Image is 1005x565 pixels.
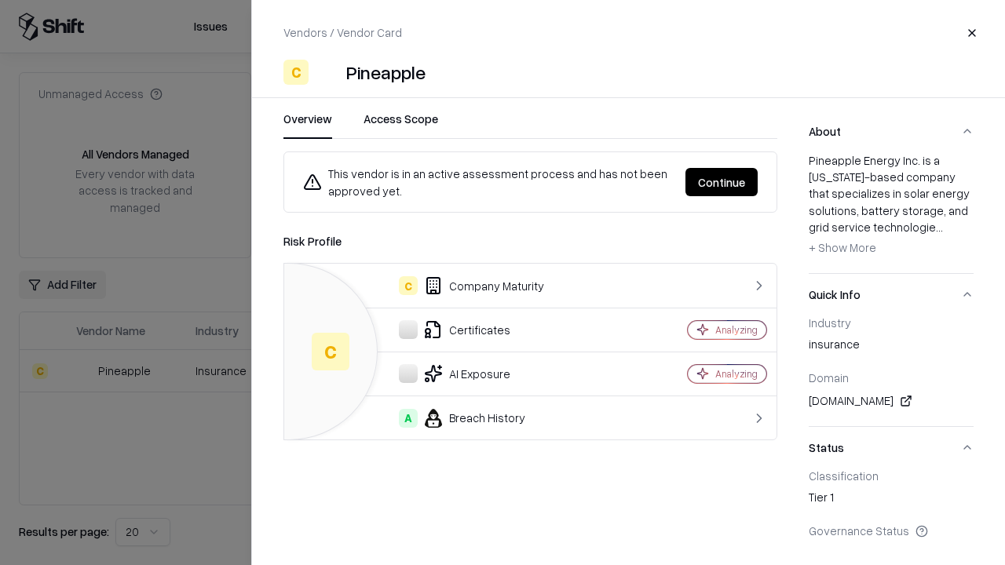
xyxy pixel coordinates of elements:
button: Status [809,427,974,468]
div: C [312,333,349,370]
p: Vendors / Vendor Card [283,24,402,41]
div: Breach History [297,409,633,428]
button: Overview [283,111,332,139]
div: Classification [809,468,974,483]
div: Governance Status [809,523,974,538]
img: Pineapple [315,60,340,85]
span: + Show More [809,240,876,254]
span: ... [936,220,943,234]
button: + Show More [809,235,876,261]
button: Continue [685,168,758,196]
div: C [283,60,309,85]
div: Analyzing [715,367,758,381]
div: Pineapple Energy Inc. is a [US_STATE]-based company that specializes in solar energy solutions, b... [809,152,974,261]
div: Quick Info [809,315,974,426]
div: A [399,409,418,428]
div: [DOMAIN_NAME] [809,392,974,410]
div: This vendor is in an active assessment process and has not been approved yet. [303,165,673,199]
div: Analyzing [715,323,758,337]
button: Quick Info [809,274,974,315]
div: Company Maturity [297,276,633,295]
div: Domain [809,370,974,385]
div: Industry [809,315,974,330]
button: About [809,111,974,152]
div: About [809,152,974,273]
div: Pineapple [346,60,426,85]
div: insurance [809,336,974,358]
div: Risk Profile [283,231,777,250]
div: AI Exposure [297,364,633,383]
button: Access Scope [364,111,438,139]
div: C [399,276,418,295]
div: Tier 1 [809,489,974,511]
div: Certificates [297,320,633,339]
